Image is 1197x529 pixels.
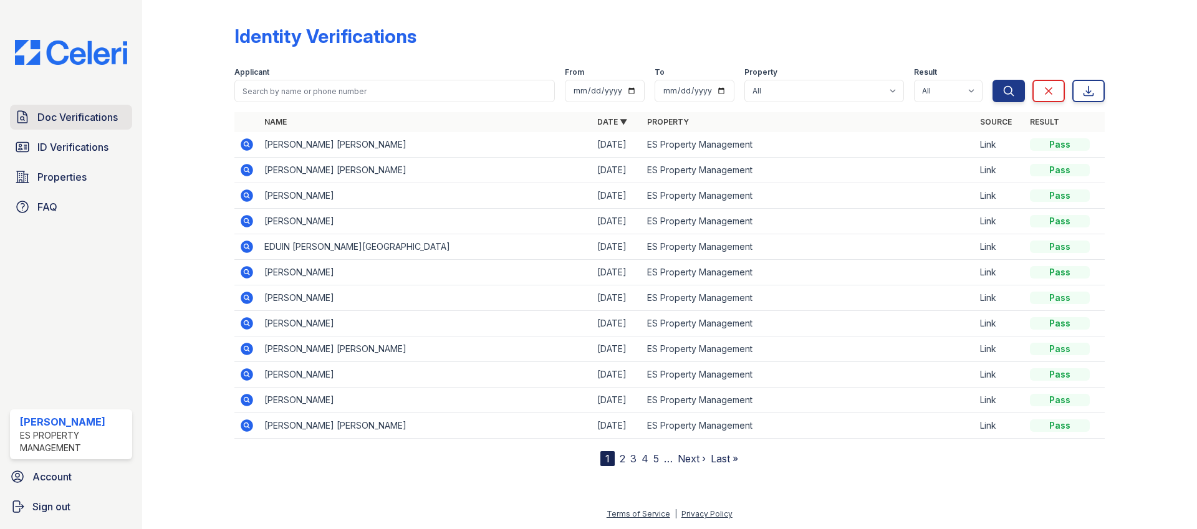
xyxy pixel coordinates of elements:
[1030,241,1090,253] div: Pass
[642,388,975,413] td: ES Property Management
[592,413,642,439] td: [DATE]
[1030,266,1090,279] div: Pass
[32,499,70,514] span: Sign out
[10,105,132,130] a: Doc Verifications
[642,285,975,311] td: ES Property Management
[681,509,733,518] a: Privacy Policy
[744,67,777,77] label: Property
[37,140,108,155] span: ID Verifications
[234,25,416,47] div: Identity Verifications
[675,509,677,518] div: |
[647,117,689,126] a: Property
[259,209,592,234] td: [PERSON_NAME]
[975,234,1025,260] td: Link
[1030,117,1059,126] a: Result
[592,234,642,260] td: [DATE]
[975,362,1025,388] td: Link
[980,117,1012,126] a: Source
[1030,292,1090,304] div: Pass
[259,388,592,413] td: [PERSON_NAME]
[914,67,937,77] label: Result
[1030,317,1090,330] div: Pass
[592,158,642,183] td: [DATE]
[20,429,127,454] div: ES Property Management
[37,199,57,214] span: FAQ
[259,260,592,285] td: [PERSON_NAME]
[607,509,670,518] a: Terms of Service
[264,117,287,126] a: Name
[32,469,72,484] span: Account
[592,388,642,413] td: [DATE]
[664,451,673,466] span: …
[642,209,975,234] td: ES Property Management
[630,452,637,465] a: 3
[37,169,87,184] span: Properties
[1030,419,1090,432] div: Pass
[642,311,975,336] td: ES Property Management
[620,452,625,465] a: 2
[655,67,665,77] label: To
[975,158,1025,183] td: Link
[975,311,1025,336] td: Link
[975,413,1025,439] td: Link
[259,285,592,311] td: [PERSON_NAME]
[711,452,738,465] a: Last »
[10,164,132,189] a: Properties
[975,209,1025,234] td: Link
[5,494,137,519] a: Sign out
[1030,138,1090,151] div: Pass
[20,414,127,429] div: [PERSON_NAME]
[37,110,118,125] span: Doc Verifications
[642,183,975,209] td: ES Property Management
[975,336,1025,362] td: Link
[259,158,592,183] td: [PERSON_NAME] [PERSON_NAME]
[592,311,642,336] td: [DATE]
[592,285,642,311] td: [DATE]
[678,452,706,465] a: Next ›
[1030,343,1090,355] div: Pass
[642,234,975,260] td: ES Property Management
[259,132,592,158] td: [PERSON_NAME] [PERSON_NAME]
[592,260,642,285] td: [DATE]
[5,40,137,65] img: CE_Logo_Blue-a8612792a0a2168367f1c8372b55b34899dd931a85d93a1a3d3e32e68fde9ad4.png
[642,132,975,158] td: ES Property Management
[642,260,975,285] td: ES Property Management
[234,67,269,77] label: Applicant
[10,135,132,160] a: ID Verifications
[642,336,975,362] td: ES Property Management
[234,80,555,102] input: Search by name or phone number
[975,285,1025,311] td: Link
[642,158,975,183] td: ES Property Management
[10,194,132,219] a: FAQ
[1030,164,1090,176] div: Pass
[259,336,592,362] td: [PERSON_NAME] [PERSON_NAME]
[642,452,648,465] a: 4
[600,451,615,466] div: 1
[259,413,592,439] td: [PERSON_NAME] [PERSON_NAME]
[259,362,592,388] td: [PERSON_NAME]
[975,183,1025,209] td: Link
[975,132,1025,158] td: Link
[1030,394,1090,406] div: Pass
[975,388,1025,413] td: Link
[1030,189,1090,202] div: Pass
[642,362,975,388] td: ES Property Management
[592,209,642,234] td: [DATE]
[592,132,642,158] td: [DATE]
[5,464,137,489] a: Account
[259,311,592,336] td: [PERSON_NAME]
[592,336,642,362] td: [DATE]
[975,260,1025,285] td: Link
[259,234,592,260] td: EDUIN [PERSON_NAME][GEOGRAPHIC_DATA]
[592,362,642,388] td: [DATE]
[565,67,584,77] label: From
[259,183,592,209] td: [PERSON_NAME]
[597,117,627,126] a: Date ▼
[653,452,659,465] a: 5
[592,183,642,209] td: [DATE]
[1030,215,1090,227] div: Pass
[642,413,975,439] td: ES Property Management
[1030,368,1090,381] div: Pass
